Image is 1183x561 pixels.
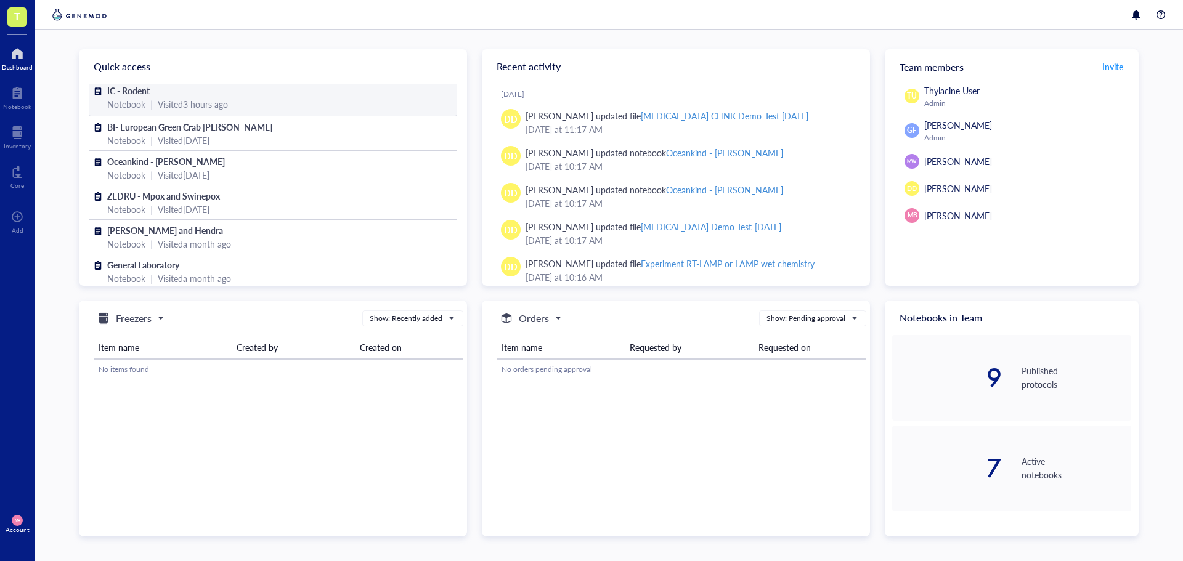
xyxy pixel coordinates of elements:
div: [MEDICAL_DATA] CHNK Demo Test [DATE] [641,110,808,122]
span: TU [907,91,917,102]
a: DD[PERSON_NAME] updated file[MEDICAL_DATA] CHNK Demo Test [DATE][DATE] at 11:17 AM [492,104,860,141]
div: Visited [DATE] [158,168,209,182]
div: Admin [924,99,1126,108]
a: Notebook [3,83,31,110]
div: 7 [892,456,1002,480]
a: DD[PERSON_NAME] updated notebookOceankind - [PERSON_NAME][DATE] at 10:17 AM [492,178,860,215]
span: Oceankind - [PERSON_NAME] [107,155,225,167]
span: IC - Rodent [107,84,150,97]
div: Core [10,182,24,189]
div: Quick access [79,49,467,84]
div: Notebooks in Team [885,301,1139,335]
div: Account [6,526,30,533]
div: [DATE] at 10:17 AM [526,233,850,247]
div: [DATE] at 11:17 AM [526,123,850,136]
th: Requested on [754,336,866,359]
div: Add [12,227,23,234]
div: Experiment RT-LAMP or LAMP wet chemistry [641,257,814,270]
div: 9 [892,365,1002,390]
div: | [150,134,153,147]
div: Oceankind - [PERSON_NAME] [666,147,783,159]
div: | [150,272,153,285]
div: Show: Pending approval [766,313,845,324]
a: DD[PERSON_NAME] updated notebookOceankind - [PERSON_NAME][DATE] at 10:17 AM [492,141,860,178]
span: DD [907,184,917,193]
div: | [150,237,153,251]
img: genemod-logo [49,7,110,22]
span: GF [907,125,917,136]
div: [MEDICAL_DATA] Demo Test [DATE] [641,220,781,233]
th: Item name [497,336,625,359]
div: Notebook [107,134,145,147]
span: DD [504,186,518,200]
a: Core [10,162,24,189]
div: Notebook [107,272,145,285]
span: MB [907,211,917,220]
div: Recent activity [482,49,870,84]
th: Created on [355,336,463,359]
div: [DATE] [501,89,860,99]
div: Notebook [107,237,145,251]
span: General Laboratory [107,259,179,271]
span: DD [504,149,518,163]
span: [PERSON_NAME] [924,119,992,131]
div: [DATE] at 10:17 AM [526,159,850,173]
span: BI- European Green Crab [PERSON_NAME] [107,121,272,133]
span: Invite [1102,60,1123,73]
span: [PERSON_NAME] [924,209,992,222]
div: Notebook [107,168,145,182]
div: [PERSON_NAME] updated notebook [526,183,783,196]
div: | [150,168,153,182]
div: Visited [DATE] [158,134,209,147]
span: [PERSON_NAME] [924,182,992,195]
div: Visited 3 hours ago [158,97,228,111]
a: Inventory [4,123,31,150]
div: [PERSON_NAME] updated file [526,109,808,123]
span: [PERSON_NAME] and Hendra [107,224,223,236]
div: Oceankind - [PERSON_NAME] [666,184,783,196]
div: [DATE] at 10:17 AM [526,196,850,210]
span: MW [907,158,917,165]
div: Admin [924,133,1126,143]
div: [PERSON_NAME] updated file [526,257,815,270]
div: Visited a month ago [158,237,231,251]
div: Dashboard [2,63,33,71]
span: DD [504,260,518,273]
div: Team members [885,49,1139,84]
div: | [150,203,153,216]
h5: Freezers [116,311,152,326]
span: Thylacine User [924,84,980,97]
th: Requested by [625,336,753,359]
div: | [150,97,153,111]
div: Notebook [107,97,145,111]
div: Published protocols [1022,364,1131,391]
div: [PERSON_NAME] updated file [526,220,781,233]
div: [PERSON_NAME] updated notebook [526,146,783,159]
span: DD [504,223,518,236]
a: DD[PERSON_NAME] updated fileExperiment RT-LAMP or LAMP wet chemistry[DATE] at 10:16 AM [492,252,860,289]
span: ZEDRU - Mpox and Swinepox [107,190,220,202]
div: No items found [99,364,458,375]
h5: Orders [519,311,549,326]
th: Created by [232,336,355,359]
div: Active notebooks [1022,454,1131,482]
span: [PERSON_NAME] [924,155,992,167]
span: DD [504,112,518,126]
div: Show: Recently added [370,313,442,324]
th: Item name [94,336,232,359]
span: T [14,8,20,23]
div: Notebook [3,103,31,110]
span: MB [14,518,20,523]
div: Inventory [4,142,31,150]
a: DD[PERSON_NAME] updated file[MEDICAL_DATA] Demo Test [DATE][DATE] at 10:17 AM [492,215,860,252]
button: Invite [1102,57,1124,76]
div: No orders pending approval [502,364,861,375]
div: Visited a month ago [158,272,231,285]
div: Visited [DATE] [158,203,209,216]
div: Notebook [107,203,145,216]
a: Dashboard [2,44,33,71]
